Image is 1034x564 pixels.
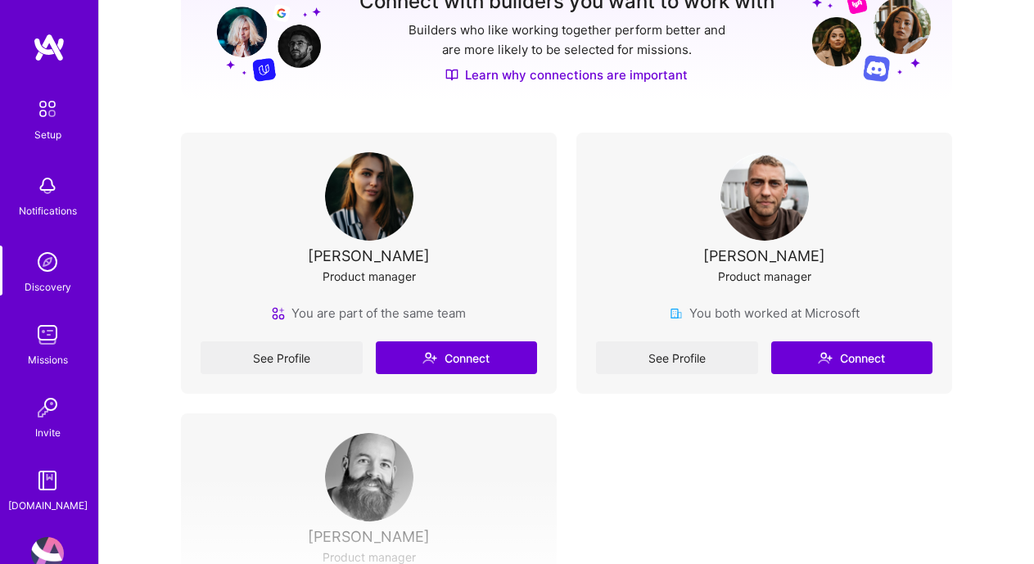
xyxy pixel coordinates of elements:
[670,305,860,322] div: You both worked at Microsoft
[272,305,466,322] div: You are part of the same team
[720,152,809,241] img: User Avatar
[703,247,825,264] div: [PERSON_NAME]
[19,202,77,219] div: Notifications
[31,169,64,202] img: bell
[325,433,413,521] img: User Avatar
[31,246,64,278] img: discovery
[34,126,61,143] div: Setup
[35,424,61,441] div: Invite
[323,268,416,285] div: Product manager
[8,497,88,514] div: [DOMAIN_NAME]
[718,268,811,285] div: Product manager
[28,351,68,368] div: Missions
[31,318,64,351] img: teamwork
[405,20,729,60] p: Builders who like working together perform better and are more likely to be selected for missions.
[31,391,64,424] img: Invite
[445,66,688,83] a: Learn why connections are important
[33,33,65,62] img: logo
[325,152,413,241] img: User Avatar
[25,278,71,296] div: Discovery
[31,464,64,497] img: guide book
[308,247,430,264] div: [PERSON_NAME]
[670,307,683,320] img: company icon
[445,68,458,82] img: Discover
[30,92,65,126] img: setup
[272,307,285,320] img: team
